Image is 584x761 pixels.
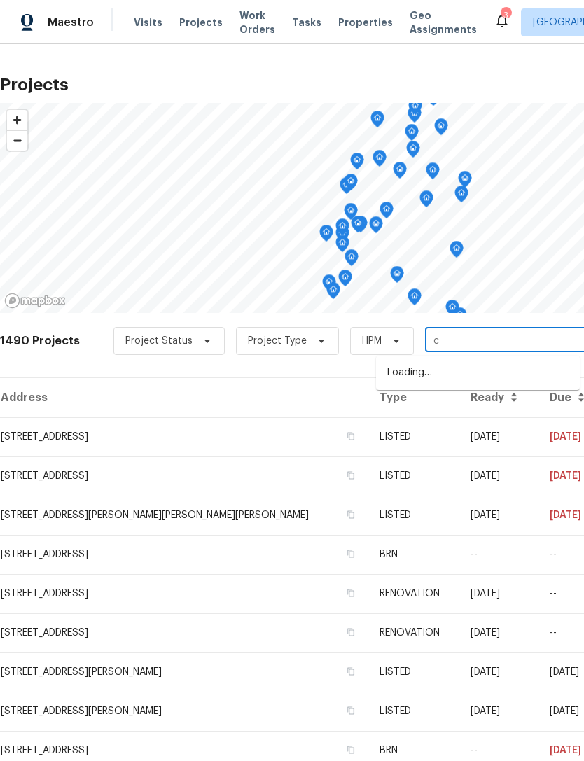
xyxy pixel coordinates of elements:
td: LISTED [368,652,460,692]
th: Ready [459,378,538,417]
div: Map marker [426,162,440,184]
button: Copy Address [345,430,357,442]
td: LISTED [368,456,460,496]
div: Map marker [350,153,364,174]
div: Map marker [450,241,464,263]
span: Work Orders [239,8,275,36]
div: Map marker [322,274,336,296]
div: Map marker [445,300,459,321]
button: Zoom in [7,110,27,130]
div: Map marker [408,98,422,120]
div: Map marker [335,235,349,257]
div: Map marker [390,266,404,288]
th: Type [368,378,460,417]
div: Map marker [380,202,394,223]
span: Project Type [248,334,307,348]
td: [DATE] [459,417,538,456]
div: Map marker [335,218,349,240]
div: Map marker [351,216,365,237]
div: Map marker [340,177,354,199]
td: [DATE] [459,652,538,692]
div: Map marker [419,190,433,212]
button: Copy Address [345,587,357,599]
div: Map marker [338,270,352,291]
div: Map marker [406,141,420,162]
span: Properties [338,15,393,29]
td: [DATE] [459,456,538,496]
button: Copy Address [345,508,357,521]
td: LISTED [368,692,460,731]
button: Copy Address [345,704,357,717]
span: Project Status [125,334,193,348]
div: Map marker [370,111,384,132]
td: RENOVATION [368,613,460,652]
div: Map marker [344,174,358,195]
td: Acq COE 2025-09-05T00:00:00.000Z [459,574,538,613]
span: Geo Assignments [410,8,477,36]
div: Map marker [453,307,467,329]
div: Map marker [319,225,333,246]
div: Map marker [434,118,448,140]
button: Copy Address [345,626,357,638]
div: Map marker [454,186,468,207]
td: [DATE] [459,496,538,535]
button: Copy Address [345,547,357,560]
div: Map marker [393,162,407,183]
span: Maestro [48,15,94,29]
td: LISTED [368,417,460,456]
button: Copy Address [345,743,357,756]
span: HPM [362,334,382,348]
span: Projects [179,15,223,29]
div: Map marker [326,282,340,304]
td: RENOVATION [368,574,460,613]
td: Acq COE 2025-09-17T00:00:00.000Z [459,613,538,652]
div: 3 [501,8,510,22]
div: Map marker [345,249,359,271]
div: Map marker [408,288,422,310]
td: [DATE] [459,692,538,731]
div: Map marker [405,124,419,146]
button: Zoom out [7,130,27,151]
div: Map marker [369,216,383,238]
div: Map marker [408,106,422,127]
button: Copy Address [345,469,357,482]
span: Zoom out [7,131,27,151]
span: Tasks [292,18,321,27]
div: Map marker [373,150,387,172]
span: Visits [134,15,162,29]
td: LISTED [368,496,460,535]
td: -- [459,535,538,574]
div: Map marker [458,171,472,193]
td: BRN [368,535,460,574]
button: Copy Address [345,665,357,678]
div: Loading… [376,356,580,390]
a: Mapbox homepage [4,293,66,309]
div: Map marker [344,203,358,225]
